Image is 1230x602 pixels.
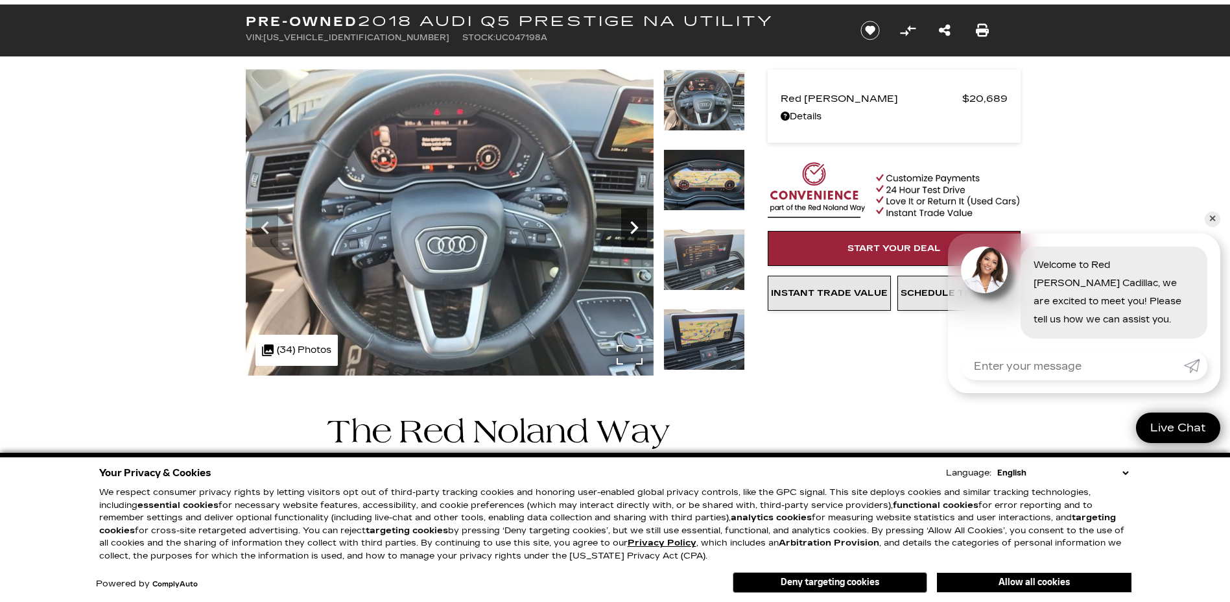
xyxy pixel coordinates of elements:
[962,90,1008,108] span: $20,689
[781,90,962,108] span: Red [PERSON_NAME]
[99,512,1116,536] strong: targeting cookies
[663,69,745,131] img: Used 2018 Blue Audi Prestige image 13
[961,247,1008,293] img: Agent profile photo
[976,21,989,40] a: Print this Pre-Owned 2018 Audi Q5 Prestige NA Utility
[893,500,978,511] strong: functional cookies
[1184,352,1207,380] a: Submit
[731,512,812,523] strong: analytics cookies
[781,108,1008,126] a: Details
[1021,247,1207,339] div: Welcome to Red [PERSON_NAME] Cadillac, we are excited to meet you! Please tell us how we can assi...
[663,229,745,291] img: Used 2018 Blue Audi Prestige image 15
[781,90,1008,108] a: Red [PERSON_NAME] $20,689
[621,208,647,247] div: Next
[263,33,449,42] span: [US_VEHICLE_IDENTIFICATION_NUMBER]
[771,288,888,298] span: Instant Trade Value
[897,276,1021,311] a: Schedule Test Drive
[937,573,1131,592] button: Allow all cookies
[1144,420,1212,435] span: Live Chat
[96,580,198,588] div: Powered by
[246,14,839,29] h1: 2018 Audi Q5 Prestige NA Utility
[779,538,879,548] strong: Arbitration Provision
[768,231,1021,266] a: Start Your Deal
[663,309,745,370] img: Used 2018 Blue Audi Prestige image 16
[961,352,1184,380] input: Enter your message
[99,487,1131,562] p: We respect consumer privacy rights by letting visitors opt out of third-party tracking cookies an...
[768,276,891,311] a: Instant Trade Value
[847,243,941,254] span: Start Your Deal
[901,288,1017,298] span: Schedule Test Drive
[939,21,951,40] a: Share this Pre-Owned 2018 Audi Q5 Prestige NA Utility
[733,572,927,593] button: Deny targeting cookies
[1136,413,1220,443] a: Live Chat
[366,525,448,536] strong: targeting cookies
[137,500,219,511] strong: essential cookies
[252,208,278,247] div: Previous
[246,14,358,29] strong: Pre-Owned
[856,20,884,41] button: Save vehicle
[99,464,211,482] span: Your Privacy & Cookies
[663,149,745,211] img: Used 2018 Blue Audi Prestige image 14
[994,466,1131,479] select: Language Select
[246,69,654,376] img: Used 2018 Blue Audi Prestige image 13
[898,21,917,40] button: Compare Vehicle
[495,33,547,42] span: UC047198A
[255,335,338,366] div: (34) Photos
[946,469,991,477] div: Language:
[152,581,198,588] a: ComplyAuto
[628,538,696,548] a: Privacy Policy
[462,33,495,42] span: Stock:
[246,33,263,42] span: VIN:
